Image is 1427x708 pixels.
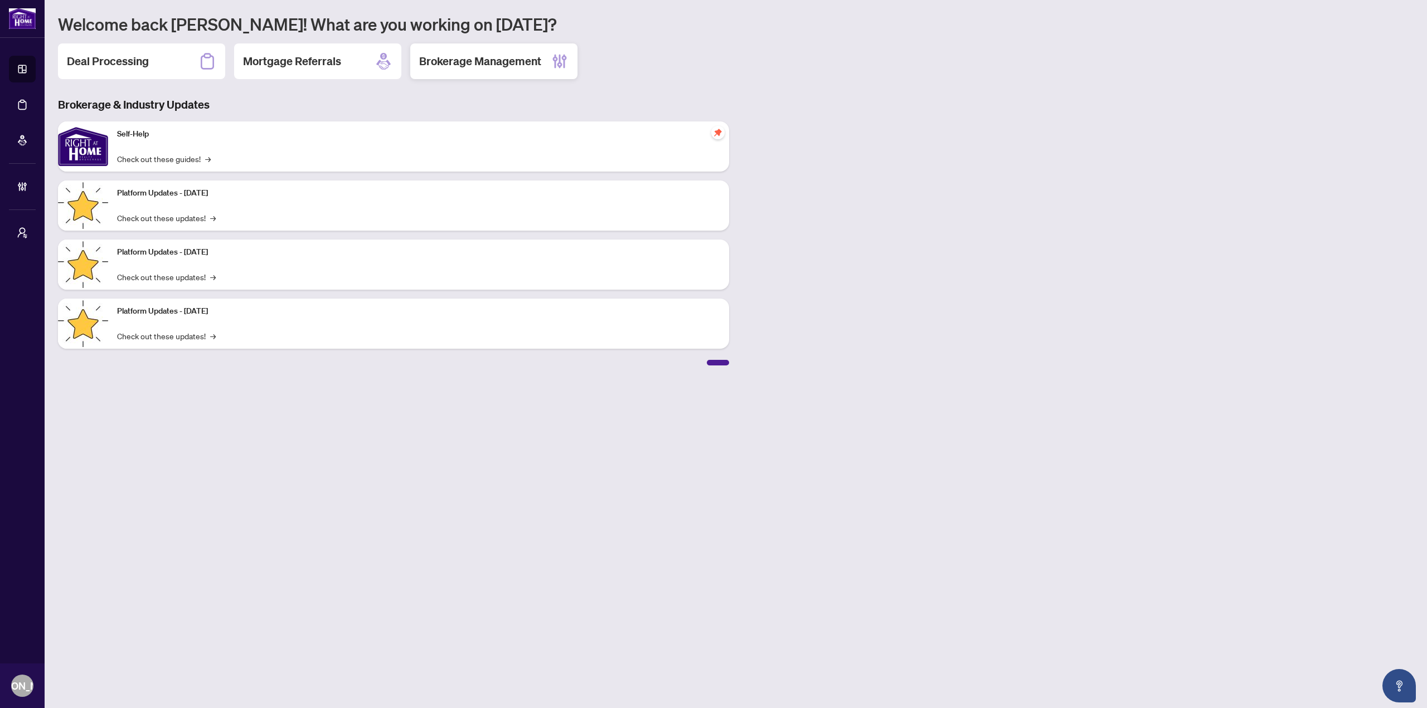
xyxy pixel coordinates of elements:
[117,271,216,283] a: Check out these updates!→
[58,299,108,349] img: Platform Updates - June 23, 2025
[17,227,28,238] span: user-switch
[419,53,541,69] h2: Brokerage Management
[67,53,149,69] h2: Deal Processing
[58,13,1414,35] h1: Welcome back [PERSON_NAME]! What are you working on [DATE]?
[58,97,729,113] h3: Brokerage & Industry Updates
[58,240,108,290] img: Platform Updates - July 8, 2025
[117,305,720,318] p: Platform Updates - [DATE]
[1382,669,1416,702] button: Open asap
[117,330,216,342] a: Check out these updates!→
[117,153,211,165] a: Check out these guides!→
[243,53,341,69] h2: Mortgage Referrals
[117,212,216,224] a: Check out these updates!→
[210,271,216,283] span: →
[117,246,720,258] p: Platform Updates - [DATE]
[9,8,36,29] img: logo
[711,126,725,139] span: pushpin
[117,187,720,199] p: Platform Updates - [DATE]
[117,128,720,140] p: Self-Help
[205,153,211,165] span: →
[58,121,108,172] img: Self-Help
[58,180,108,231] img: Platform Updates - July 21, 2025
[210,212,216,224] span: →
[210,330,216,342] span: →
